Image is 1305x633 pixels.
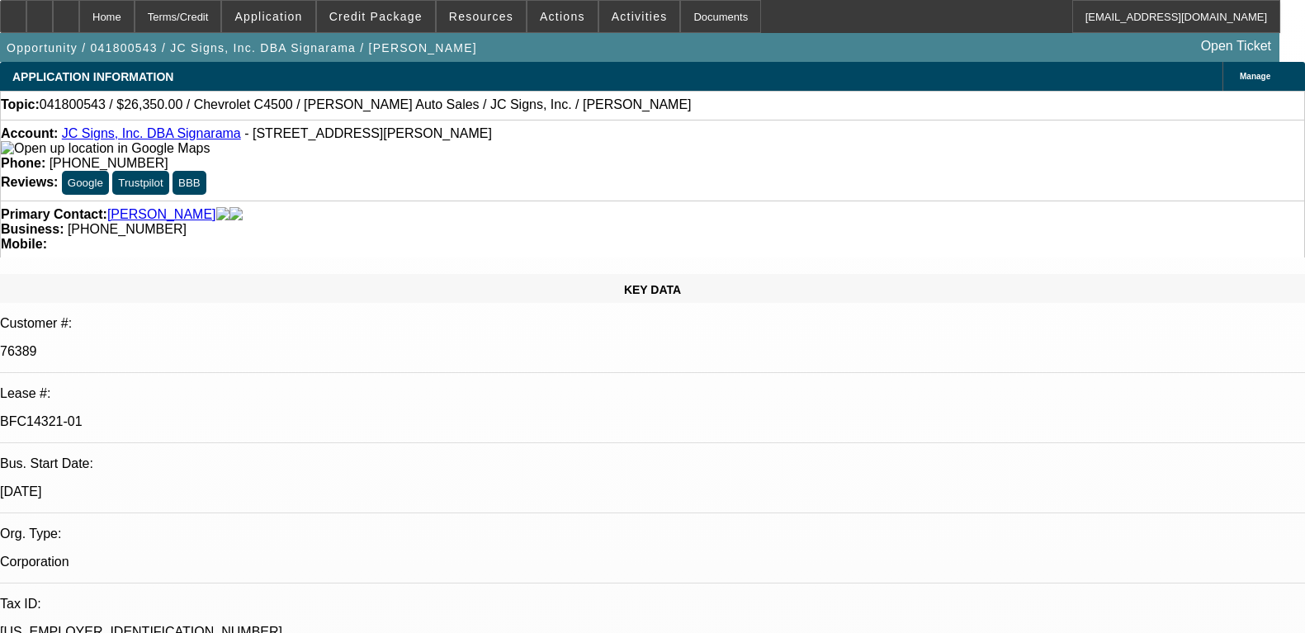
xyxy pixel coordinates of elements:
[1,175,58,189] strong: Reviews:
[40,97,692,112] span: 041800543 / $26,350.00 / Chevrolet C4500 / [PERSON_NAME] Auto Sales / JC Signs, Inc. / [PERSON_NAME]
[1,126,58,140] strong: Account:
[234,10,302,23] span: Application
[229,207,243,222] img: linkedin-icon.png
[1,97,40,112] strong: Topic:
[527,1,598,32] button: Actions
[244,126,492,140] span: - [STREET_ADDRESS][PERSON_NAME]
[216,207,229,222] img: facebook-icon.png
[1,141,210,155] a: View Google Maps
[173,171,206,195] button: BBB
[317,1,435,32] button: Credit Package
[62,171,109,195] button: Google
[540,10,585,23] span: Actions
[1240,72,1270,81] span: Manage
[7,41,477,54] span: Opportunity / 041800543 / JC Signs, Inc. DBA Signarama / [PERSON_NAME]
[1,237,47,251] strong: Mobile:
[12,70,173,83] span: APPLICATION INFORMATION
[437,1,526,32] button: Resources
[1,222,64,236] strong: Business:
[1,141,210,156] img: Open up location in Google Maps
[222,1,314,32] button: Application
[1194,32,1278,60] a: Open Ticket
[62,126,241,140] a: JC Signs, Inc. DBA Signarama
[50,156,168,170] span: [PHONE_NUMBER]
[624,283,681,296] span: KEY DATA
[612,10,668,23] span: Activities
[449,10,513,23] span: Resources
[107,207,216,222] a: [PERSON_NAME]
[112,171,168,195] button: Trustpilot
[329,10,423,23] span: Credit Package
[599,1,680,32] button: Activities
[68,222,187,236] span: [PHONE_NUMBER]
[1,156,45,170] strong: Phone:
[1,207,107,222] strong: Primary Contact:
